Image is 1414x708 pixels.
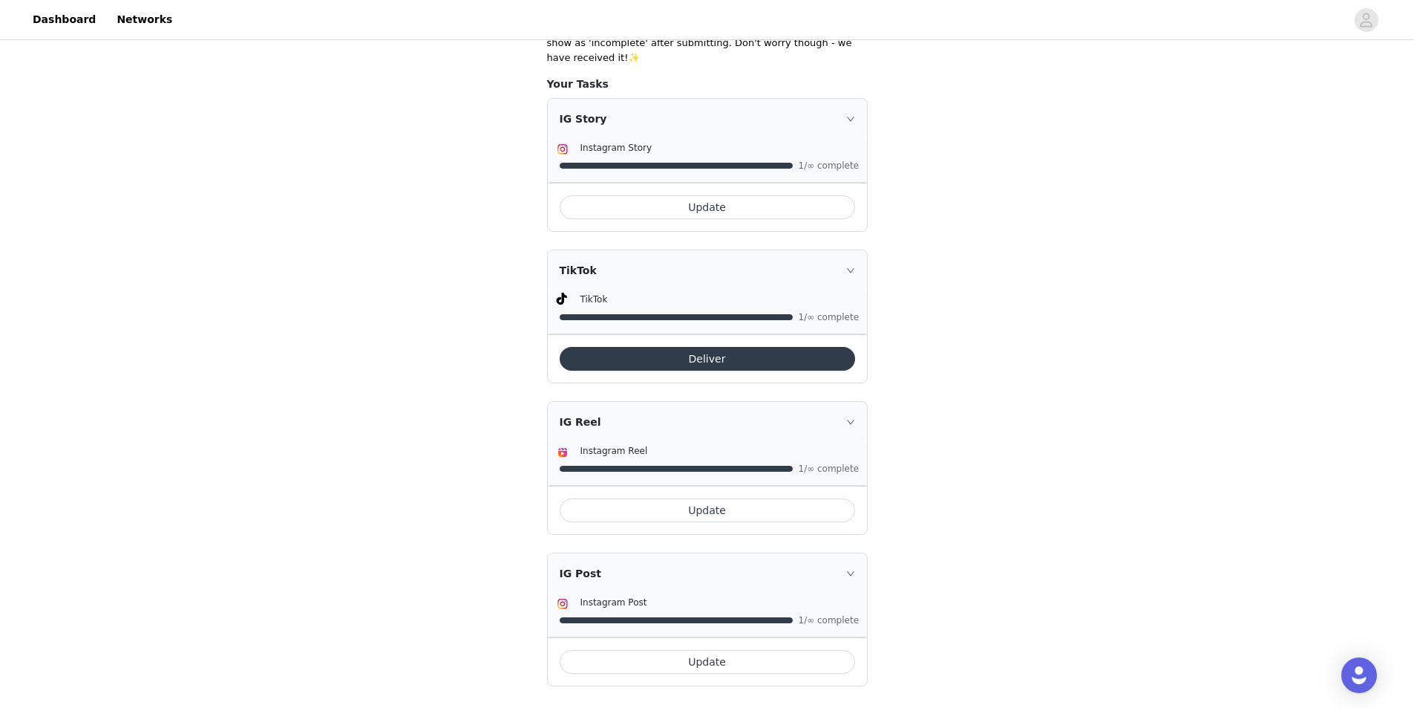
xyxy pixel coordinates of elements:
img: Instagram Icon [557,143,569,155]
span: 1/∞ complete [799,161,858,170]
img: Instagram Reels Icon [557,446,569,458]
span: Instagram Post [580,597,647,608]
div: Open Intercom Messenger [1341,657,1377,693]
span: TikTok [580,294,608,305]
div: icon: rightIG Reel [548,402,867,442]
button: Deliver [560,347,855,371]
img: Instagram Icon [557,598,569,610]
i: icon: right [846,266,855,275]
a: Networks [108,3,181,36]
div: avatar [1359,8,1373,32]
a: Dashboard [24,3,105,36]
i: icon: right [846,569,855,578]
span: Instagram Reel [580,446,648,456]
div: icon: rightIG Story [548,99,867,139]
i: icon: right [846,418,855,426]
span: Instagram Story [580,143,652,153]
button: Update [560,498,855,522]
h4: Your Tasks [547,77,868,92]
div: icon: rightIG Post [548,553,867,594]
div: icon: rightTikTok [548,250,867,290]
i: icon: right [846,114,855,123]
span: 1/∞ complete [799,313,858,322]
button: Update [560,650,855,674]
span: 1/∞ complete [799,616,858,625]
button: Update [560,195,855,219]
span: 1/∞ complete [799,464,858,473]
